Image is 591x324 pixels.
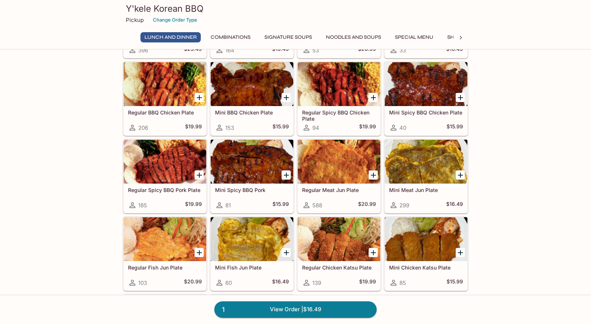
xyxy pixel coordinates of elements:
h5: $23.49 [184,46,202,54]
h5: Regular Spicy BBQ Chicken Plate [302,109,376,121]
button: Change Order Type [150,14,200,26]
h5: Mini Spicy BBQ Chicken Plate [389,109,463,116]
button: Signature Soups [260,32,316,42]
button: Special Menu [391,32,437,42]
button: Add Mini Spicy BBQ Chicken Plate [456,93,465,102]
button: Add Regular Fish Jun Plate [195,248,204,257]
div: Mini Spicy BBQ Pork [211,140,293,184]
span: 81 [225,202,231,209]
span: 396 [138,47,148,54]
span: 1 [218,305,229,315]
h5: $15.99 [272,123,289,132]
a: Mini Meat Jun Plate299$16.49 [384,139,468,213]
a: Mini BBQ Chicken Plate153$15.99 [210,62,294,136]
div: Mini Spicy BBQ Chicken Plate [385,62,467,106]
span: 103 [138,279,147,286]
div: Mini Meat Jun Plate [385,140,467,184]
button: Add Regular BBQ Chicken Plate [195,93,204,102]
button: Add Regular Spicy BBQ Chicken Plate [369,93,378,102]
h3: Y'kele Korean BBQ [126,3,465,14]
h5: $19.99 [359,278,376,287]
h5: $19.99 [359,123,376,132]
span: 139 [312,279,321,286]
h5: $15.99 [272,201,289,210]
div: Mini Fish Jun Plate [211,217,293,261]
h5: Regular Chicken Katsu Plate [302,264,376,271]
button: Lunch and Dinner [140,32,201,42]
span: 185 [138,202,147,209]
a: Regular Meat Jun Plate588$20.99 [297,139,381,213]
a: Regular Fish Jun Plate103$20.99 [123,217,207,291]
button: Noodles and Soups [322,32,385,42]
button: Combinations [207,32,255,42]
button: Add Mini Fish Jun Plate [282,248,291,257]
button: Add Mini Meat Jun Plate [456,170,465,180]
h5: $20.99 [358,201,376,210]
h5: $19.99 [185,123,202,132]
h5: $15.99 [447,123,463,132]
span: 94 [312,124,319,131]
h5: Regular BBQ Chicken Plate [128,109,202,116]
span: 153 [225,124,234,131]
div: Regular Chicken Katsu Plate [298,217,380,261]
h5: $15.99 [447,278,463,287]
h5: Mini Meat Jun Plate [389,187,463,193]
a: 1View Order |$16.49 [214,301,377,317]
h5: Mini Fish Jun Plate [215,264,289,271]
div: Mini BBQ Chicken Plate [211,62,293,106]
a: Regular BBQ Chicken Plate206$19.99 [123,62,207,136]
h5: $16.49 [446,46,463,54]
a: Mini Fish Jun Plate60$16.49 [210,217,294,291]
div: Regular Meat Jun Plate [298,140,380,184]
h5: Regular Fish Jun Plate [128,264,202,271]
h5: $16.49 [272,278,289,287]
span: 40 [399,124,406,131]
button: Add Mini Chicken Katsu Plate [456,248,465,257]
h5: Regular Meat Jun Plate [302,187,376,193]
div: Regular Spicy BBQ Chicken Plate [298,62,380,106]
a: Regular Chicken Katsu Plate139$19.99 [297,217,381,291]
div: Regular BBQ Chicken Plate [124,62,206,106]
span: 164 [225,47,234,54]
a: Regular Spicy BBQ Chicken Plate94$19.99 [297,62,381,136]
button: Add Mini Spicy BBQ Pork [282,170,291,180]
h5: $16.49 [446,201,463,210]
div: Mini Chicken Katsu Plate [385,217,467,261]
h5: $19.49 [272,46,289,54]
h5: Mini BBQ Chicken Plate [215,109,289,116]
span: 60 [225,279,232,286]
h5: Mini Chicken Katsu Plate [389,264,463,271]
h5: Mini Spicy BBQ Pork [215,187,289,193]
a: Mini Spicy BBQ Pork81$15.99 [210,139,294,213]
h5: $20.99 [184,278,202,287]
span: 206 [138,124,148,131]
span: 85 [399,279,406,286]
button: Add Regular Chicken Katsu Plate [369,248,378,257]
a: Mini Chicken Katsu Plate85$15.99 [384,217,468,291]
span: 53 [312,47,319,54]
button: Shrimp Combos [443,32,496,42]
a: Regular Spicy BBQ Pork Plate185$19.99 [123,139,207,213]
button: Add Regular Spicy BBQ Pork Plate [195,170,204,180]
span: 588 [312,202,322,209]
span: 299 [399,202,409,209]
button: Add Mini BBQ Chicken Plate [282,93,291,102]
h5: $19.99 [185,201,202,210]
button: Add Regular Meat Jun Plate [369,170,378,180]
h5: Regular Spicy BBQ Pork Plate [128,187,202,193]
span: 33 [399,47,406,54]
div: Regular Fish Jun Plate [124,217,206,261]
a: Mini Spicy BBQ Chicken Plate40$15.99 [384,62,468,136]
div: Regular Spicy BBQ Pork Plate [124,140,206,184]
p: Pickup [126,16,144,23]
h5: $20.99 [358,46,376,54]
